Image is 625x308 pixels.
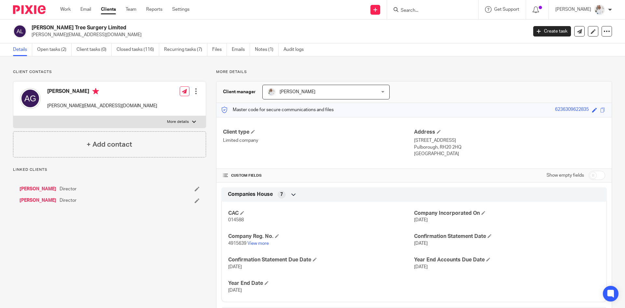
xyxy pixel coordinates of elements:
[223,129,414,136] h4: Client type
[228,288,242,293] span: [DATE]
[414,265,428,269] span: [DATE]
[555,6,591,13] p: [PERSON_NAME]
[13,167,206,172] p: Linked clients
[87,139,132,150] h4: + Add contact
[13,69,206,75] p: Client contacts
[247,241,269,246] a: View more
[76,43,112,56] a: Client tasks (0)
[223,137,414,144] p: Limited company
[494,7,519,12] span: Get Support
[164,43,207,56] a: Recurring tasks (7)
[60,186,76,192] span: Director
[414,257,600,263] h4: Year End Accounts Due Date
[547,172,584,179] label: Show empty fields
[533,26,571,37] a: Create task
[32,32,523,38] p: [PERSON_NAME][EMAIL_ADDRESS][DOMAIN_NAME]
[172,6,189,13] a: Settings
[47,88,157,96] h4: [PERSON_NAME]
[414,151,605,157] p: [GEOGRAPHIC_DATA]
[221,107,334,113] p: Master code for secure communications and files
[13,43,32,56] a: Details
[167,119,189,125] p: More details
[228,233,414,240] h4: Company Reg. No.
[280,90,315,94] span: [PERSON_NAME]
[126,6,136,13] a: Team
[594,5,605,15] img: Daisy.JPG
[228,241,246,246] span: 4915639
[13,24,27,38] img: svg%3E
[414,137,605,144] p: [STREET_ADDRESS]
[92,88,99,95] i: Primary
[228,280,414,287] h4: Year End Date
[228,210,414,217] h4: CAC
[228,218,244,222] span: 014588
[20,88,41,109] img: svg%3E
[555,106,589,114] div: 6236309622835
[20,186,56,192] a: [PERSON_NAME]
[414,233,600,240] h4: Confirmation Statement Date
[400,8,459,14] input: Search
[212,43,227,56] a: Files
[47,103,157,109] p: [PERSON_NAME][EMAIL_ADDRESS][DOMAIN_NAME]
[13,5,46,14] img: Pixie
[146,6,162,13] a: Reports
[414,129,605,136] h4: Address
[255,43,279,56] a: Notes (1)
[80,6,91,13] a: Email
[32,24,425,31] h2: [PERSON_NAME] Tree Surgery Limited
[228,265,242,269] span: [DATE]
[228,257,414,263] h4: Confirmation Statement Due Date
[60,197,76,204] span: Director
[414,218,428,222] span: [DATE]
[268,88,275,96] img: Daisy.JPG
[223,89,256,95] h3: Client manager
[414,210,600,217] h4: Company Incorporated On
[284,43,309,56] a: Audit logs
[232,43,250,56] a: Emails
[60,6,71,13] a: Work
[280,191,283,198] span: 7
[216,69,612,75] p: More details
[101,6,116,13] a: Clients
[223,173,414,178] h4: CUSTOM FIELDS
[117,43,159,56] a: Closed tasks (116)
[414,241,428,246] span: [DATE]
[414,144,605,151] p: Pulborough, RH20 2HQ
[228,191,273,198] span: Companies House
[37,43,72,56] a: Open tasks (2)
[20,197,56,204] a: [PERSON_NAME]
